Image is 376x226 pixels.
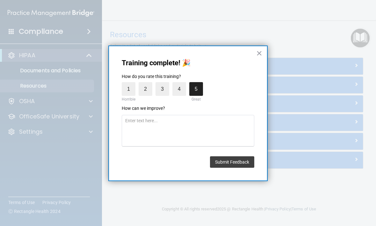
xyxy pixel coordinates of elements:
p: How do you rate this training? [122,74,254,80]
div: Horrible [120,96,137,103]
label: 3 [155,82,169,96]
button: Submit Feedback [210,156,254,168]
label: 5 [189,82,203,96]
label: 1 [122,82,135,96]
p: Training complete! 🎉 [122,59,254,67]
button: Close [256,48,262,58]
label: 4 [172,82,186,96]
p: How can we improve? [122,105,254,112]
div: Great [189,96,203,103]
label: 2 [139,82,152,96]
